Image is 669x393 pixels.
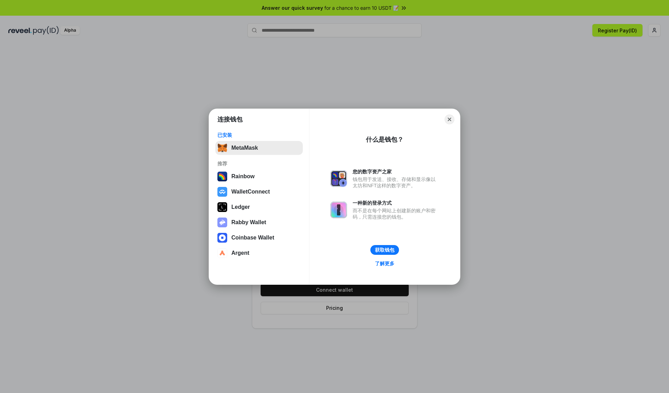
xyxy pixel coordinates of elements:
[375,247,394,253] div: 获取钱包
[217,248,227,258] img: svg+xml,%3Csvg%20width%3D%2228%22%20height%3D%2228%22%20viewBox%3D%220%200%2028%2028%22%20fill%3D...
[215,246,303,260] button: Argent
[217,115,243,124] h1: 连接钱包
[231,189,270,195] div: WalletConnect
[353,168,439,175] div: 您的数字资产之家
[217,143,227,153] img: svg+xml,%3Csvg%20fill%3D%22none%22%20height%3D%2233%22%20viewBox%3D%220%200%2035%2033%22%20width%...
[231,145,258,151] div: MetaMask
[231,219,266,226] div: Rabby Wallet
[445,115,454,124] button: Close
[231,235,274,241] div: Coinbase Wallet
[215,200,303,214] button: Ledger
[217,187,227,197] img: svg+xml,%3Csvg%20width%3D%2228%22%20height%3D%2228%22%20viewBox%3D%220%200%2028%2028%22%20fill%3D...
[217,202,227,212] img: svg+xml,%3Csvg%20xmlns%3D%22http%3A%2F%2Fwww.w3.org%2F2000%2Fsvg%22%20width%3D%2228%22%20height%3...
[231,250,249,256] div: Argent
[366,135,403,144] div: 什么是钱包？
[353,176,439,189] div: 钱包用于发送、接收、存储和显示像以太坊和NFT这样的数字资产。
[217,132,301,138] div: 已安装
[353,200,439,206] div: 一种新的登录方式
[375,260,394,267] div: 了解更多
[353,207,439,220] div: 而不是在每个网站上创建新的账户和密码，只需连接您的钱包。
[370,245,399,255] button: 获取钱包
[215,170,303,183] button: Rainbow
[215,231,303,245] button: Coinbase Wallet
[217,160,301,167] div: 推荐
[371,259,399,268] a: 了解更多
[217,233,227,243] img: svg+xml,%3Csvg%20width%3D%2228%22%20height%3D%2228%22%20viewBox%3D%220%200%2028%2028%22%20fill%3D...
[231,204,250,210] div: Ledger
[217,218,227,227] img: svg+xml,%3Csvg%20xmlns%3D%22http%3A%2F%2Fwww.w3.org%2F2000%2Fsvg%22%20fill%3D%22none%22%20viewBox...
[215,185,303,199] button: WalletConnect
[231,173,255,180] div: Rainbow
[330,202,347,218] img: svg+xml,%3Csvg%20xmlns%3D%22http%3A%2F%2Fwww.w3.org%2F2000%2Fsvg%22%20fill%3D%22none%22%20viewBox...
[330,170,347,187] img: svg+xml,%3Csvg%20xmlns%3D%22http%3A%2F%2Fwww.w3.org%2F2000%2Fsvg%22%20fill%3D%22none%22%20viewBox...
[215,141,303,155] button: MetaMask
[217,172,227,181] img: svg+xml,%3Csvg%20width%3D%22120%22%20height%3D%22120%22%20viewBox%3D%220%200%20120%20120%22%20fil...
[215,215,303,229] button: Rabby Wallet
